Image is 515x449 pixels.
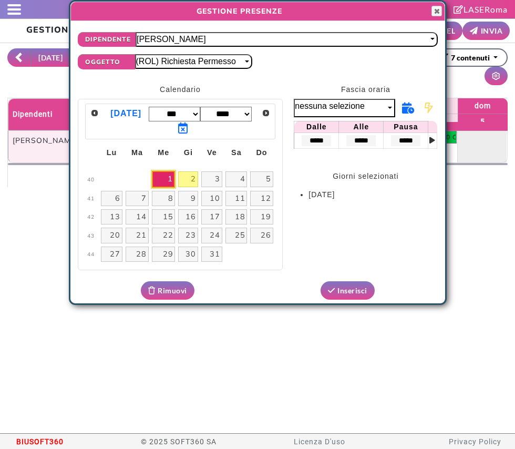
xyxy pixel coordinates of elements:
a: 27 [101,247,122,262]
th: Pausa [384,121,428,132]
a: 5 ottobre 2025 [472,98,493,114]
select: Select month [149,107,200,121]
a: 28 [126,247,149,262]
span: Dipendenti [13,110,53,118]
li: [DATE] [308,189,437,200]
a: 5 [250,171,273,187]
a: 30 [178,247,198,262]
i: Clicca per andare alla pagina di firma [454,5,463,14]
a: Inserimento rapido personalizzato [421,105,437,114]
a: 25 [225,228,247,243]
a: 24 [201,228,222,243]
a: 5 ottobre 2025 [478,114,488,129]
a: Usa queste impostazioni [429,136,436,145]
div: (ROL) Richiesta Permesso [136,57,236,66]
a: 18 [225,209,247,224]
label: Clicca per attivare / disattivare [230,146,243,160]
a: 12 [250,191,273,206]
label: Clicca per attivare / disattivare [156,146,171,160]
a: Privacy Policy [449,437,501,446]
button: Inserisci [321,281,375,300]
b: GESTIONE ORARI TEAM [26,24,137,35]
small: Calendario [160,85,201,94]
span: Succ&#x3E; [262,109,270,117]
a: 3 [201,171,222,187]
label: Clicca per attivare / disattivare [105,146,119,160]
td: 42 [86,208,99,226]
td: 44 [86,246,99,263]
label: Clicca per attivare / disattivare [130,146,145,160]
a: Licenza D'uso [294,437,345,446]
a: 15 [152,209,175,224]
th: Alle [339,121,384,132]
a: &#x3C;Prec [87,105,102,120]
a: 2 [178,171,198,187]
select: Select year [200,107,252,121]
small: Giorni selezionati [333,172,398,180]
a: 9 [178,191,198,206]
a: Cancella tutte le selezioni [178,125,188,134]
a: 31 [201,247,222,262]
th: Dalle [294,121,339,132]
label: Clicca per attivare / disattivare [254,146,269,160]
a: 21 [126,228,149,243]
a: 10 [201,191,222,206]
span: DIPENDENTE [78,32,137,47]
a: 8 [152,191,175,206]
a: INVIA [462,22,510,40]
span: [PERSON_NAME] [13,136,78,145]
label: Clicca per attivare / disattivare [205,146,219,160]
label: Clicca per attivare / disattivare [182,146,194,160]
span: &#x3C;Prec [90,109,99,117]
td: 43 [86,227,99,244]
span: GESTIONE PRESENZE [78,6,401,17]
a: [DATE] [110,109,141,118]
div: [PERSON_NAME] [137,35,206,44]
button: 7 contenuti [432,48,508,67]
a: 17 [201,209,222,224]
button: [DATE] [31,48,70,67]
button: Close [431,6,442,16]
button: (ROL) Richiesta Permesso [135,54,252,69]
a: 26 [250,228,273,243]
a: LASERoma [454,4,508,14]
a: 4 [225,171,247,187]
td: 41 [86,190,99,207]
a: 23 [178,228,198,243]
td: 40 [86,170,99,188]
small: Fascia oraria [341,85,390,94]
a: 19 [250,209,273,224]
a: 16 [178,209,198,224]
a: 14 [126,209,149,224]
a: 22 [152,228,175,243]
button: nessuna selezione [294,99,395,117]
a: 13 [101,209,122,224]
a: Succ&#x3E; [259,105,274,120]
a: 29 [152,247,175,262]
small: INVIA [481,25,503,36]
a: 11 [225,191,247,206]
a: 6 [101,191,122,206]
button: Melissa Augimeri [136,32,438,47]
button: Rimuovi [141,281,194,300]
a: 1 [152,171,175,187]
span: OGGETTO [78,54,136,69]
a: Modifica fasce orarie salvate [395,105,419,114]
div: nessuna selezione [295,101,365,110]
a: 20 [101,228,122,243]
a: 7 [126,191,149,206]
